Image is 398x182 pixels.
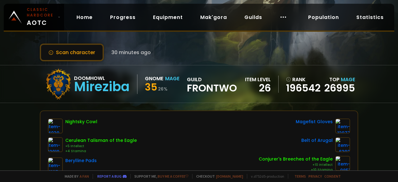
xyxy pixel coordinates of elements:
img: item-4197 [48,157,63,172]
a: [DOMAIN_NAME] [216,174,243,179]
div: item level [245,76,271,83]
a: a fan [80,174,89,179]
div: 26 [245,83,271,93]
span: Made by [61,174,89,179]
div: Doomhowl [74,74,130,82]
a: Population [303,11,344,24]
div: rank [286,76,321,83]
div: +10 Intellect [259,162,333,167]
div: Nightsky Cowl [65,119,97,125]
a: Mak'gora [195,11,232,24]
a: Consent [324,174,341,179]
a: Progress [105,11,141,24]
a: Statistics [351,11,389,24]
button: Scan character [40,44,104,61]
small: Classic Hardcore [27,7,55,18]
div: +10 Stamina [259,167,333,172]
div: Berylline Pads [65,157,97,164]
a: Home [72,11,98,24]
img: item-12019 [48,137,63,152]
a: Report a bug [97,174,122,179]
div: Belt of Arugal [301,137,333,144]
div: Gnome [145,75,163,82]
div: Top [324,76,355,83]
a: Guilds [239,11,267,24]
span: Frontwo [187,83,237,93]
span: v. d752d5 - production [247,174,284,179]
div: Magefist Gloves [296,119,333,125]
span: Checkout [192,174,243,179]
span: AOTC [27,7,55,27]
span: Support me, [130,174,188,179]
a: Privacy [308,174,322,179]
a: Terms [294,174,306,179]
img: item-9851 [335,156,350,171]
span: 30 minutes ago [111,49,151,56]
div: Conjurer's Breeches of the Eagle [259,156,333,162]
img: item-6392 [335,137,350,152]
div: +4 Stamina [65,149,137,154]
div: +5 Intellect [65,144,137,149]
a: Equipment [148,11,188,24]
a: 26995 [324,81,355,95]
a: 196542 [286,83,321,93]
div: Cerulean Talisman of the Eagle [65,137,137,144]
img: item-12977 [335,119,350,133]
div: Mireziba [74,82,130,91]
span: 35 [145,80,157,94]
img: item-4039 [48,119,63,133]
span: Mage [341,76,355,83]
a: Classic HardcoreAOTC [4,4,64,30]
small: 26 % [158,86,168,92]
a: Buy me a coffee [158,174,188,179]
div: Mage [165,75,179,82]
div: guild [187,76,237,93]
